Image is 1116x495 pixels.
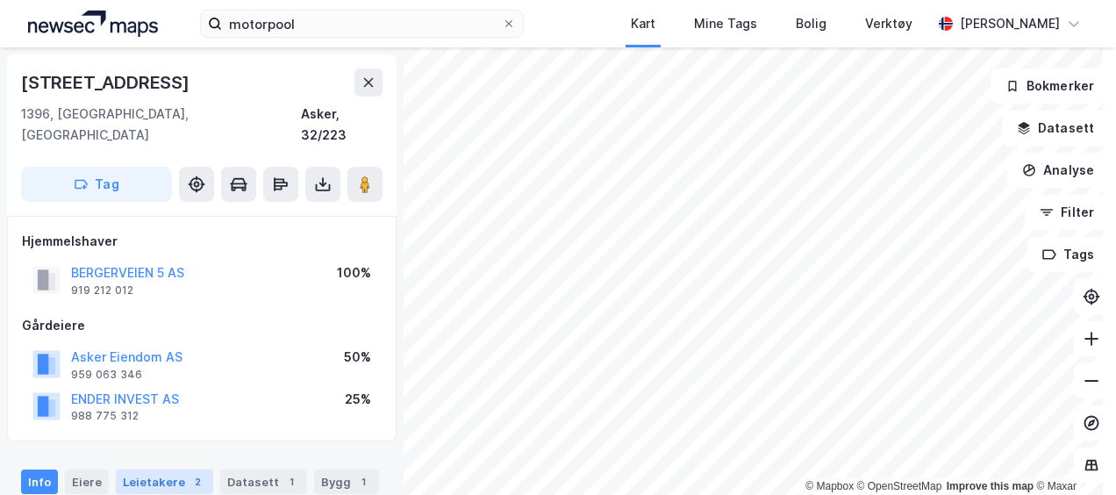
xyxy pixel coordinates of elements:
div: 988 775 312 [71,409,139,423]
button: Datasett [1002,111,1109,146]
a: Mapbox [805,480,854,492]
iframe: Chat Widget [1028,411,1116,495]
div: Gårdeiere [22,315,382,336]
a: OpenStreetMap [857,480,942,492]
div: 919 212 012 [71,283,133,298]
div: Info [21,470,58,494]
div: 959 063 346 [71,368,142,382]
div: 1 [283,473,300,491]
div: 100% [337,262,371,283]
button: Analyse [1007,153,1109,188]
div: Hjemmelshaver [22,231,382,252]
div: 2 [189,473,206,491]
div: Mine Tags [694,13,757,34]
div: 1396, [GEOGRAPHIC_DATA], [GEOGRAPHIC_DATA] [21,104,301,146]
button: Bokmerker [991,68,1109,104]
button: Filter [1025,195,1109,230]
div: Datasett [220,470,307,494]
div: Asker, 32/223 [301,104,383,146]
img: logo.a4113a55bc3d86da70a041830d287a7e.svg [28,11,158,37]
button: Tag [21,167,172,202]
div: 50% [344,347,371,368]
div: Eiere [65,470,109,494]
div: Kart [631,13,655,34]
div: Bolig [796,13,826,34]
div: Bygg [314,470,379,494]
div: 25% [345,389,371,410]
div: [STREET_ADDRESS] [21,68,193,97]
a: Improve this map [947,480,1034,492]
div: [PERSON_NAME] [960,13,1060,34]
div: Leietakere [116,470,213,494]
input: Søk på adresse, matrikkel, gårdeiere, leietakere eller personer [222,11,501,37]
div: 1 [354,473,372,491]
button: Tags [1027,237,1109,272]
div: Verktøy [865,13,912,34]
